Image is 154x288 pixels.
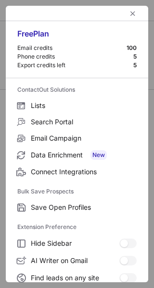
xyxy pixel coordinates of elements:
[6,269,148,287] label: Find leads on any site
[133,61,137,69] div: 5
[15,9,25,18] button: right-button
[31,168,137,176] span: Connect Integrations
[17,184,137,199] label: Bulk Save Prospects
[31,203,137,212] span: Save Open Profiles
[31,101,137,110] span: Lists
[133,53,137,60] div: 5
[31,118,137,126] span: Search Portal
[6,97,148,114] label: Lists
[127,44,137,52] div: 100
[17,53,133,60] div: Phone credits
[31,256,119,265] span: AI Writer on Gmail
[6,235,148,252] label: Hide Sidebar
[31,274,119,282] span: Find leads on any site
[17,219,137,235] label: Extension Preference
[17,61,133,69] div: Export credits left
[6,252,148,269] label: AI Writer on Gmail
[17,29,137,44] div: Free Plan
[6,130,148,146] label: Email Campaign
[6,164,148,180] label: Connect Integrations
[17,82,137,97] label: ContactOut Solutions
[6,146,148,164] label: Data Enrichment New
[6,114,148,130] label: Search Portal
[31,239,119,248] span: Hide Sidebar
[31,134,137,143] span: Email Campaign
[6,199,148,216] label: Save Open Profiles
[31,150,137,160] span: Data Enrichment
[127,8,139,19] button: left-button
[17,44,127,52] div: Email credits
[90,150,107,160] span: New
